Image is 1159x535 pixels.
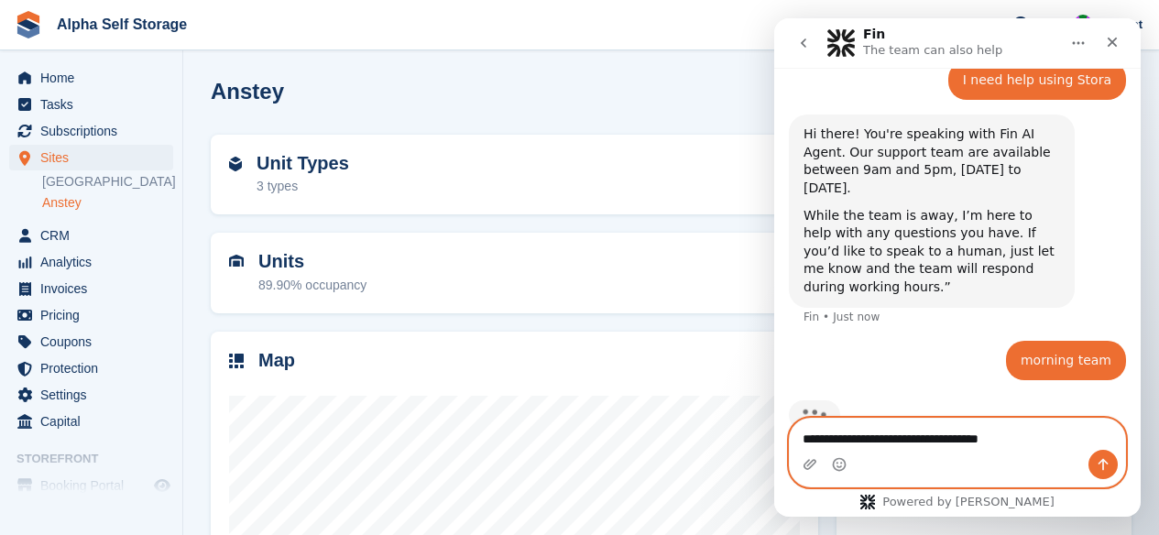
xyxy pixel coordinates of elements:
img: unit-icn-7be61d7bf1b0ce9d3e12c5938cc71ed9869f7b940bace4675aadf7bd6d80202e.svg [229,255,244,267]
span: Create [941,15,978,33]
span: Analytics [40,249,150,275]
a: menu [9,65,173,91]
span: CRM [40,223,150,248]
a: menu [9,409,173,434]
div: 89.90% occupancy [258,276,366,295]
a: menu [9,92,173,117]
img: stora-icon-8386f47178a22dfd0bd8f6a31ec36ba5ce8667c1dd55bd0f319d3a0aa187defe.svg [15,11,42,38]
span: Account [1095,16,1143,34]
a: menu [9,355,173,381]
span: Storefront [16,450,182,468]
h2: Anstey [211,79,284,104]
h2: Unit Types [257,153,349,174]
h2: Map [258,350,295,371]
span: Coupons [40,329,150,355]
iframe: Intercom live chat [774,18,1141,517]
a: menu [9,249,173,275]
span: Pricing [40,302,150,328]
a: [GEOGRAPHIC_DATA] [42,173,173,191]
h2: Units [258,251,366,272]
span: Capital [40,409,150,434]
span: Protection [40,355,150,381]
div: 3 types [257,177,349,196]
span: Tasks [40,92,150,117]
span: Sites [40,145,150,170]
span: Invoices [40,276,150,301]
span: Booking Portal [40,473,150,498]
span: Subscriptions [40,118,150,144]
a: menu [9,473,173,498]
a: menu [9,329,173,355]
a: menu [9,382,173,408]
span: Home [40,65,150,91]
a: Alpha Self Storage [49,9,194,39]
a: Unit Types 3 types [211,135,818,215]
a: menu [9,302,173,328]
a: menu [9,145,173,170]
span: Help [1032,15,1057,33]
img: James Bambury [1074,15,1092,33]
img: unit-type-icn-2b2737a686de81e16bb02015468b77c625bbabd49415b5ef34ead5e3b44a266d.svg [229,157,242,171]
a: Anstey [42,194,173,212]
a: menu [9,276,173,301]
a: menu [9,118,173,144]
a: Units 89.90% occupancy [211,233,818,313]
a: Preview store [151,475,173,497]
img: map-icn-33ee37083ee616e46c38cad1a60f524a97daa1e2b2c8c0bc3eb3415660979fc1.svg [229,354,244,368]
span: Settings [40,382,150,408]
a: menu [9,223,173,248]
